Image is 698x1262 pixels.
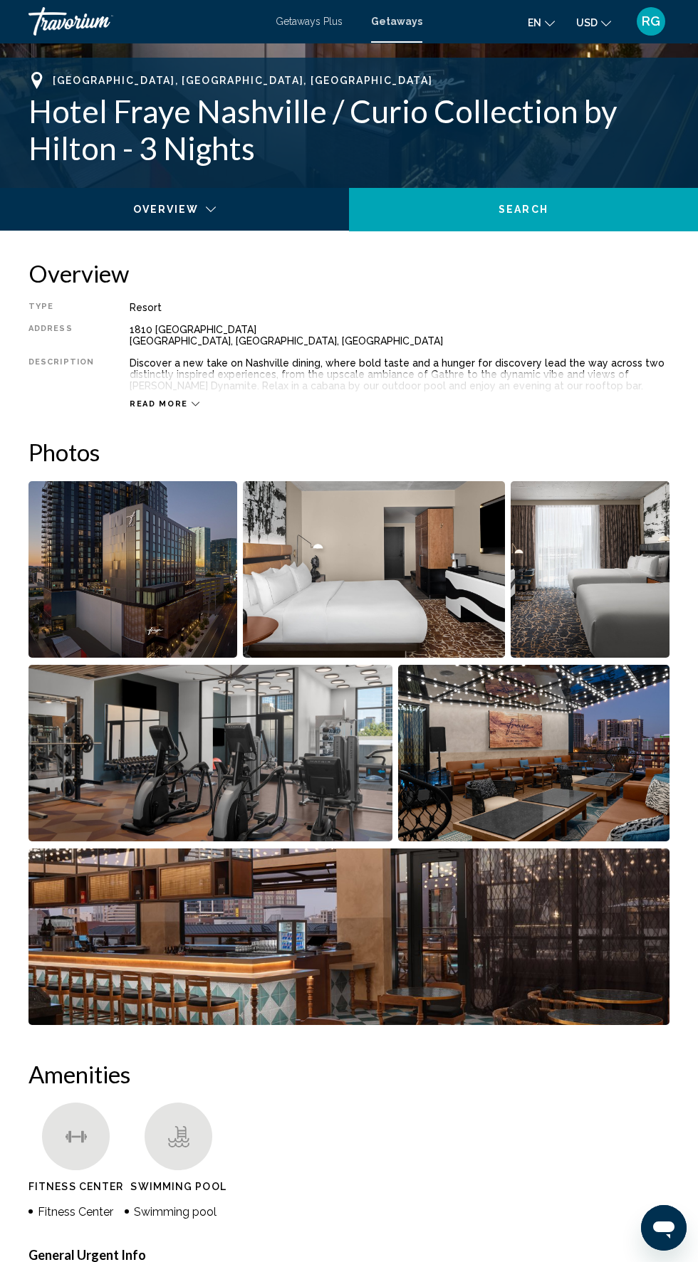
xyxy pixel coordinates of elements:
span: Swimming Pool [130,1181,226,1192]
button: Open full-screen image slider [28,480,237,658]
span: Swimming pool [134,1205,217,1219]
span: RG [642,14,660,28]
h1: Hotel Fraye Nashville / Curio Collection by Hilton - 3 Nights [28,93,670,167]
button: Open full-screen image slider [243,480,505,658]
div: Resort [130,302,670,313]
div: 1810 [GEOGRAPHIC_DATA] [GEOGRAPHIC_DATA], [GEOGRAPHIC_DATA], [GEOGRAPHIC_DATA] [130,324,670,347]
span: Search [499,204,548,216]
div: Address [28,324,94,347]
button: Open full-screen image slider [511,480,670,658]
button: Change currency [576,12,611,33]
h2: Amenities [28,1060,670,1088]
button: Read more [130,399,199,409]
iframe: Button to launch messaging window [641,1205,687,1251]
h2: Photos [28,438,670,466]
span: USD [576,17,598,28]
button: Search [349,188,698,231]
span: Fitness Center [38,1205,113,1219]
span: Fitness Center [28,1181,123,1192]
a: Getaways [371,16,422,27]
div: Discover a new take on Nashville dining, where bold taste and a hunger for discovery lead the way... [130,357,670,391]
button: Open full-screen image slider [28,848,670,1026]
div: Type [28,302,94,313]
span: en [528,17,541,28]
div: Description [28,357,94,391]
button: Open full-screen image slider [398,664,670,842]
button: User Menu [632,6,670,36]
span: Read more [130,399,188,409]
button: Open full-screen image slider [28,664,392,842]
button: Change language [528,12,555,33]
a: Getaways Plus [276,16,343,27]
a: Travorium [28,7,261,36]
h2: Overview [28,259,670,288]
span: [GEOGRAPHIC_DATA], [GEOGRAPHIC_DATA], [GEOGRAPHIC_DATA] [53,75,432,86]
